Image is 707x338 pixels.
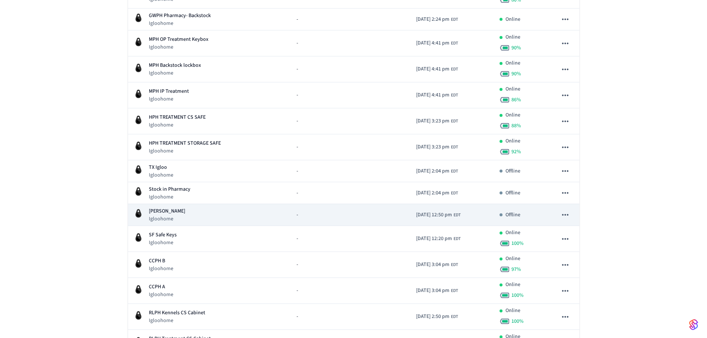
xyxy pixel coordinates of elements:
[505,59,520,67] p: Online
[451,16,458,23] span: EDT
[416,261,449,269] span: [DATE] 3:04 pm
[416,211,452,219] span: [DATE] 12:50 pm
[451,262,458,268] span: EDT
[149,317,205,324] p: Igloohome
[511,70,521,78] span: 90 %
[297,117,298,125] span: -
[505,167,520,175] p: Offline
[297,143,298,151] span: -
[451,40,458,47] span: EDT
[505,281,520,289] p: Online
[297,261,298,269] span: -
[134,63,143,72] img: igloohome_igke
[416,313,449,321] span: [DATE] 2:50 pm
[451,190,458,197] span: EDT
[416,287,449,295] span: [DATE] 3:04 pm
[505,85,520,93] p: Online
[505,16,520,23] p: Online
[416,167,458,175] div: America/New_York
[149,95,189,103] p: Igloohome
[505,211,520,219] p: Offline
[416,16,449,23] span: [DATE] 2:24 pm
[297,189,298,197] span: -
[134,259,143,268] img: igloohome_igke
[134,37,143,46] img: igloohome_igke
[134,285,143,294] img: igloohome_igke
[149,257,173,265] p: CCPH B
[134,89,143,98] img: igloohome_igke
[134,115,143,124] img: igloohome_igke
[297,313,298,321] span: -
[134,233,143,242] img: igloohome_igke
[416,117,449,125] span: [DATE] 3:23 pm
[297,235,298,243] span: -
[505,111,520,119] p: Online
[451,118,458,125] span: EDT
[149,12,211,20] p: GWPH Pharmacy- Backstock
[511,266,521,273] span: 97 %
[454,212,461,219] span: EDT
[416,117,458,125] div: America/New_York
[134,13,143,22] img: igloohome_igke
[416,143,458,151] div: America/New_York
[416,211,461,219] div: America/New_York
[416,189,458,197] div: America/New_York
[511,122,521,129] span: 88 %
[416,189,449,197] span: [DATE] 2:04 pm
[149,171,173,179] p: Igloohome
[149,140,221,147] p: HPH TREATMENT STORAGE SAFE
[149,215,185,223] p: Igloohome
[149,265,173,272] p: Igloohome
[149,207,185,215] p: [PERSON_NAME]
[416,235,452,243] span: [DATE] 12:20 pm
[416,261,458,269] div: America/New_York
[149,43,209,51] p: Igloohome
[511,318,524,325] span: 100 %
[451,314,458,320] span: EDT
[416,287,458,295] div: America/New_York
[297,167,298,175] span: -
[134,165,143,174] img: igloohome_igke
[149,69,201,77] p: Igloohome
[689,319,698,331] img: SeamLogoGradient.69752ec5.svg
[416,91,449,99] span: [DATE] 4:41 pm
[297,287,298,295] span: -
[505,137,520,145] p: Online
[416,167,449,175] span: [DATE] 2:04 pm
[149,239,177,246] p: Igloohome
[416,313,458,321] div: America/New_York
[451,92,458,99] span: EDT
[511,292,524,299] span: 100 %
[416,235,461,243] div: America/New_York
[149,147,221,155] p: Igloohome
[297,39,298,47] span: -
[149,62,201,69] p: MPH Backstock lockbox
[149,291,173,298] p: Igloohome
[149,231,177,239] p: SF Safe Keys
[134,311,143,320] img: igloohome_igke
[451,66,458,73] span: EDT
[511,96,521,104] span: 86 %
[134,141,143,150] img: igloohome_igke
[451,168,458,175] span: EDT
[149,121,206,129] p: Igloohome
[505,307,520,315] p: Online
[505,229,520,237] p: Online
[505,33,520,41] p: Online
[454,236,461,242] span: EDT
[416,39,449,47] span: [DATE] 4:41 pm
[149,36,209,43] p: MPH OP Treatment Keybox
[297,91,298,99] span: -
[297,16,298,23] span: -
[149,309,205,317] p: RLPH Kennels CS Cabinet
[505,189,520,197] p: Offline
[416,39,458,47] div: America/New_York
[149,114,206,121] p: HPH TREATMENT CS SAFE
[297,211,298,219] span: -
[134,209,143,218] img: igloohome_igke
[149,283,173,291] p: CCPH A
[416,91,458,99] div: America/New_York
[511,240,524,247] span: 100 %
[297,65,298,73] span: -
[416,65,458,73] div: America/New_York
